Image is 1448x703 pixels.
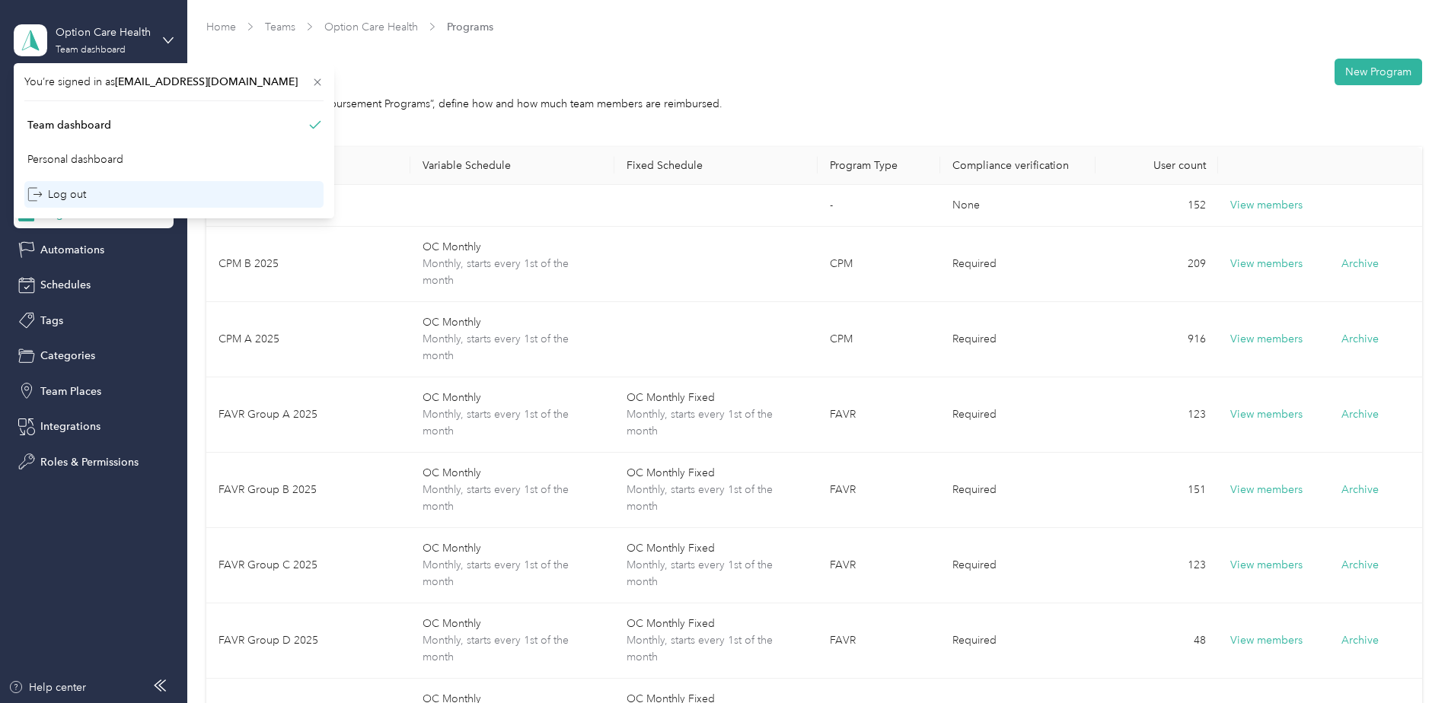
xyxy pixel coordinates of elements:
[940,185,1096,227] td: None
[423,331,602,364] span: Monthly, starts every 1st of the month
[627,406,806,440] span: Monthly, starts every 1st of the month
[627,390,806,406] span: OC Monthly Fixed
[423,632,602,666] span: Monthly, starts every 1st of the month
[940,147,1096,185] th: Compliance verification
[818,147,940,185] th: Program Type
[1096,603,1218,679] td: 48
[1096,185,1218,227] td: 152
[1230,406,1303,423] button: View members
[627,482,806,515] span: Monthly, starts every 1st of the month
[1341,406,1379,422] button: Archive
[940,453,1096,528] td: Required
[423,465,602,482] span: OC Monthly
[40,454,139,470] span: Roles & Permissions
[818,185,940,227] td: -
[940,377,1096,453] td: Required
[56,24,151,40] div: Option Care Health
[818,377,940,453] td: FAVR
[627,616,806,632] span: OC Monthly Fixed
[423,406,602,440] span: Monthly, starts every 1st of the month
[1335,59,1422,85] button: New Program
[940,227,1096,302] td: Required
[818,453,940,528] td: FAVR
[40,313,63,329] span: Tags
[27,151,123,167] div: Personal dashboard
[1096,528,1218,603] td: 123
[206,227,410,302] td: CPM B 2025
[627,540,806,557] span: OC Monthly Fixed
[818,528,940,603] td: FAVR
[818,603,940,679] td: FAVR
[818,302,940,377] td: CPM
[1096,227,1218,302] td: 209
[206,302,410,377] td: CPM A 2025
[1341,482,1379,498] button: Archive
[410,147,614,185] th: Variable Schedule
[324,21,418,33] a: Option Care Health
[1230,256,1303,272] button: View members
[1363,618,1448,703] iframe: Everlance-gr Chat Button Frame
[1230,197,1303,214] button: View members
[1230,557,1303,574] button: View members
[423,390,602,406] span: OC Monthly
[40,383,101,399] span: Team Places
[206,21,236,33] a: Home
[1230,482,1303,498] button: View members
[56,46,126,55] div: Team dashboard
[206,96,1422,112] div: Programs, short for “Reimbursement Programs”, define how and how much team members are reimbursed.
[27,186,86,202] div: Log out
[423,557,602,590] span: Monthly, starts every 1st of the month
[614,147,818,185] th: Fixed Schedule
[40,242,104,258] span: Automations
[818,227,940,302] td: CPM
[115,75,298,88] span: [EMAIL_ADDRESS][DOMAIN_NAME]
[627,557,806,590] span: Monthly, starts every 1st of the month
[627,465,806,482] span: OC Monthly Fixed
[1341,256,1379,272] button: Archive
[206,528,410,603] td: FAVR Group C 2025
[40,418,100,434] span: Integrations
[206,377,410,453] td: FAVR Group A 2025
[423,482,602,515] span: Monthly, starts every 1st of the month
[1341,331,1379,347] button: Archive
[1230,632,1303,649] button: View members
[206,603,410,679] td: FAVR Group D 2025
[1096,377,1218,453] td: 123
[8,679,86,695] button: Help center
[423,314,602,331] span: OC Monthly
[40,277,91,293] span: Schedules
[940,603,1096,679] td: Required
[1096,453,1218,528] td: 151
[423,540,602,557] span: OC Monthly
[1341,557,1379,573] button: Archive
[24,74,324,90] span: You’re signed in as
[423,239,602,256] span: OC Monthly
[40,348,95,364] span: Categories
[265,21,295,33] a: Teams
[423,616,602,632] span: OC Monthly
[1096,302,1218,377] td: 916
[627,632,806,666] span: Monthly, starts every 1st of the month
[27,117,111,133] div: Team dashboard
[1230,331,1303,348] button: View members
[1096,147,1218,185] th: User count
[423,256,602,289] span: Monthly, starts every 1st of the month
[447,19,493,35] span: Programs
[940,302,1096,377] td: Required
[940,528,1096,603] td: Required
[1341,632,1379,648] button: Archive
[206,453,410,528] td: FAVR Group B 2025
